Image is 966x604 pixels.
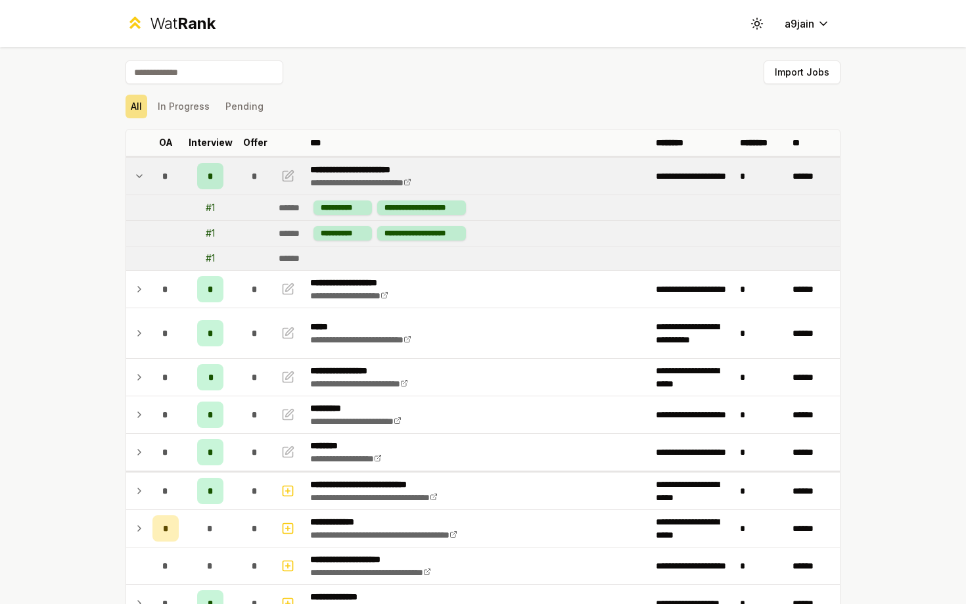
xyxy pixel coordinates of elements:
[126,95,147,118] button: All
[150,13,216,34] div: Wat
[764,60,840,84] button: Import Jobs
[774,12,840,35] button: a9jain
[126,13,216,34] a: WatRank
[206,201,215,214] div: # 1
[152,95,215,118] button: In Progress
[220,95,269,118] button: Pending
[177,14,216,33] span: Rank
[206,252,215,265] div: # 1
[206,227,215,240] div: # 1
[189,136,233,149] p: Interview
[785,16,814,32] span: a9jain
[243,136,267,149] p: Offer
[159,136,173,149] p: OA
